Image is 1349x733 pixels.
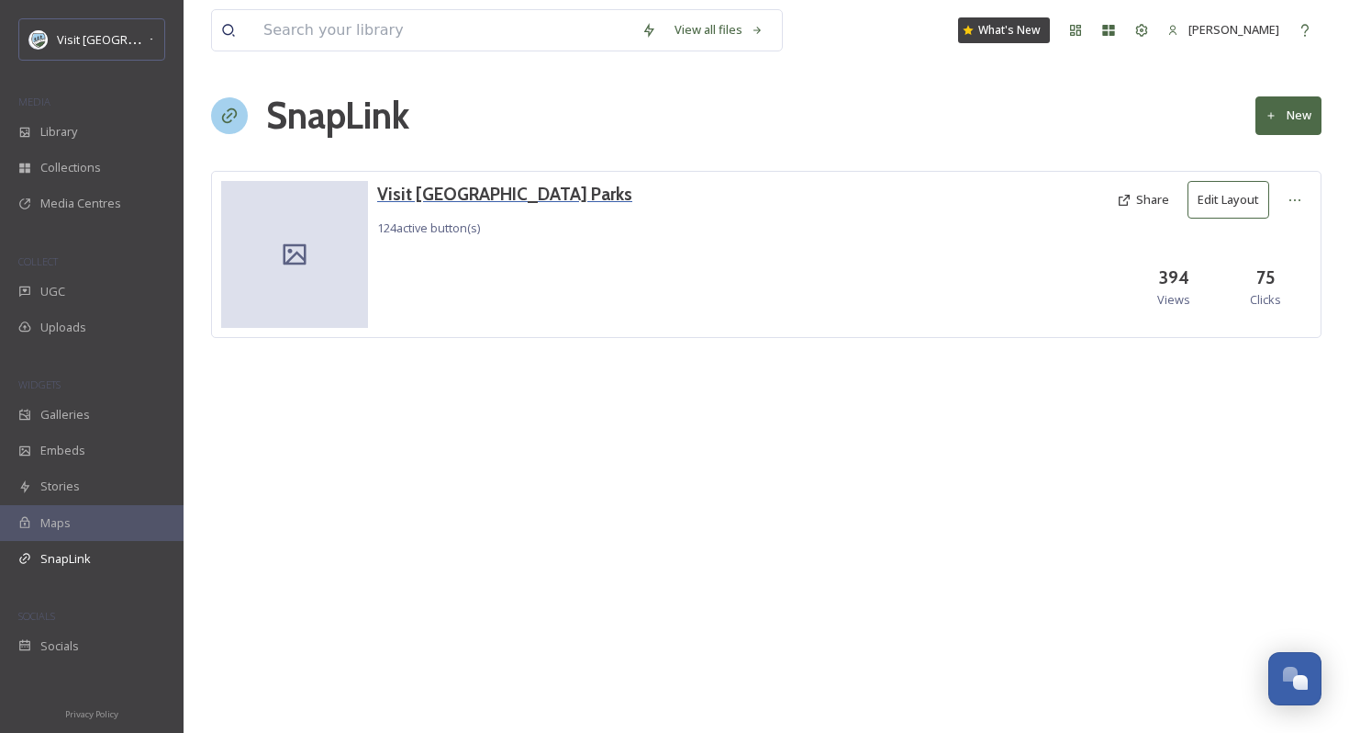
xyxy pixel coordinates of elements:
span: WIDGETS [18,378,61,391]
img: download.png [29,30,48,49]
button: Open Chat [1268,652,1321,705]
a: Edit Layout [1187,181,1278,219]
span: SOCIALS [18,609,55,623]
h3: 394 [1159,265,1189,291]
span: MEDIA [18,95,50,108]
button: New [1255,96,1321,134]
h3: 75 [1256,265,1275,291]
span: Library [40,123,77,141]
input: Search your library [254,10,632,51]
span: Collections [40,159,101,176]
span: Privacy Policy [65,708,118,720]
span: [PERSON_NAME] [1188,21,1279,38]
span: Stories [40,478,80,495]
a: [PERSON_NAME] [1158,12,1288,48]
span: SnapLink [40,550,91,568]
span: COLLECT [18,254,58,268]
span: Galleries [40,406,90,423]
span: UGC [40,283,65,300]
a: What's New [958,17,1050,43]
a: Privacy Policy [65,702,118,724]
span: Socials [40,637,79,655]
span: Embeds [40,442,85,459]
h1: SnapLink [266,88,409,143]
span: Uploads [40,319,86,336]
a: View all files [665,12,773,48]
span: Clicks [1250,291,1281,309]
span: 124 active button(s) [377,220,480,236]
a: Visit [GEOGRAPHIC_DATA] Parks [377,181,632,208]
span: Visit [GEOGRAPHIC_DATA] Parks [57,30,233,48]
button: Edit Layout [1187,181,1269,219]
span: Media Centres [40,195,121,212]
span: Views [1157,291,1190,309]
span: Maps [40,514,71,532]
button: Share [1108,182,1178,218]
